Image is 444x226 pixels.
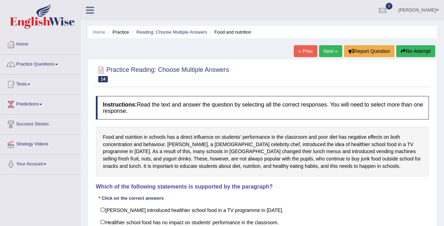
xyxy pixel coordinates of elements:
[96,204,429,216] label: [PERSON_NAME] introduced healthier school food in a TV programme in [DATE].
[96,184,429,190] h4: Which of the following statements is supported by the paragraph?
[0,55,80,72] a: Practice Questions
[0,155,80,172] a: Your Account
[0,95,80,112] a: Predictions
[294,45,317,57] a: « Prev
[208,29,251,35] li: Food and nutrition
[0,75,80,92] a: Tests
[106,29,129,35] li: Practice
[103,102,137,108] b: Instructions:
[96,96,429,119] h4: Read the text and answer the question by selecting all the correct responses. You will need to se...
[96,195,166,202] div: * Click on the correct answers
[0,135,80,152] a: Strategy Videos
[386,3,393,9] span: 0
[0,35,80,52] a: Home
[96,126,429,177] div: Food and nutrition in schools has a direct influence on students’ performance in the classroom an...
[0,115,80,132] a: Success Stories
[319,45,342,57] a: Next »
[136,29,207,35] a: Reading: Choose Multiple Answers
[93,29,105,35] a: Home
[396,45,435,57] button: Re-Attempt
[98,76,108,82] span: 14
[96,65,229,82] h2: Practice Reading: Choose Multiple Answers
[344,45,395,57] button: Report Question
